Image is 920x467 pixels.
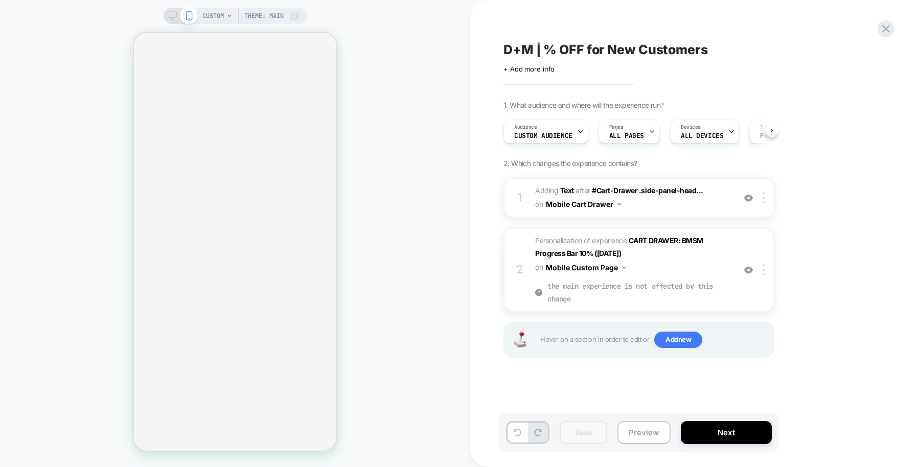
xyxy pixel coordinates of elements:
span: Pages [609,124,624,131]
button: Mobile Custom Page [546,260,626,275]
img: crossed eye [744,266,753,274]
img: down arrow [617,203,622,205]
span: #Cart-Drawer .side-panel-head... [592,186,703,195]
span: D+M | % OFF for New Customers [503,42,708,57]
span: Page Load [760,132,795,139]
span: on [535,198,543,211]
span: Personalization of experience [535,236,703,258]
span: ALL DEVICES [681,132,723,139]
img: crossed eye [744,194,753,202]
strong: CART DRAWER: BMSM Progress Bar 10% ([DATE]) [535,236,703,258]
span: Trigger [760,124,780,131]
button: Mobile Cart Drawer [546,197,622,212]
span: Devices [681,124,701,131]
span: 1. What audience and where will the experience run? [503,101,663,109]
button: Next [681,421,772,444]
span: on [535,261,543,273]
b: Text [560,186,574,195]
span: Add new [654,332,702,348]
span: Adding [535,186,574,195]
button: Save [560,421,607,444]
button: Preview [617,421,671,444]
img: close [763,192,765,203]
span: CUSTOM [202,8,224,24]
span: + Add more info [503,65,555,73]
span: 2. Which changes the experience contains? [503,159,637,168]
img: down arrow [622,266,626,269]
img: Joystick [510,332,530,347]
div: 1 [515,188,525,208]
div: 2 [515,260,525,280]
img: close [763,264,765,275]
p: the main experience is not affected by this change [535,280,730,306]
span: Hover on a section in order to edit or [540,332,768,348]
span: Custom Audience [514,132,572,139]
span: AFTER [576,186,590,195]
span: Theme: MAIN [244,8,284,24]
span: Audience [514,124,537,131]
span: ALL PAGES [609,132,644,139]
